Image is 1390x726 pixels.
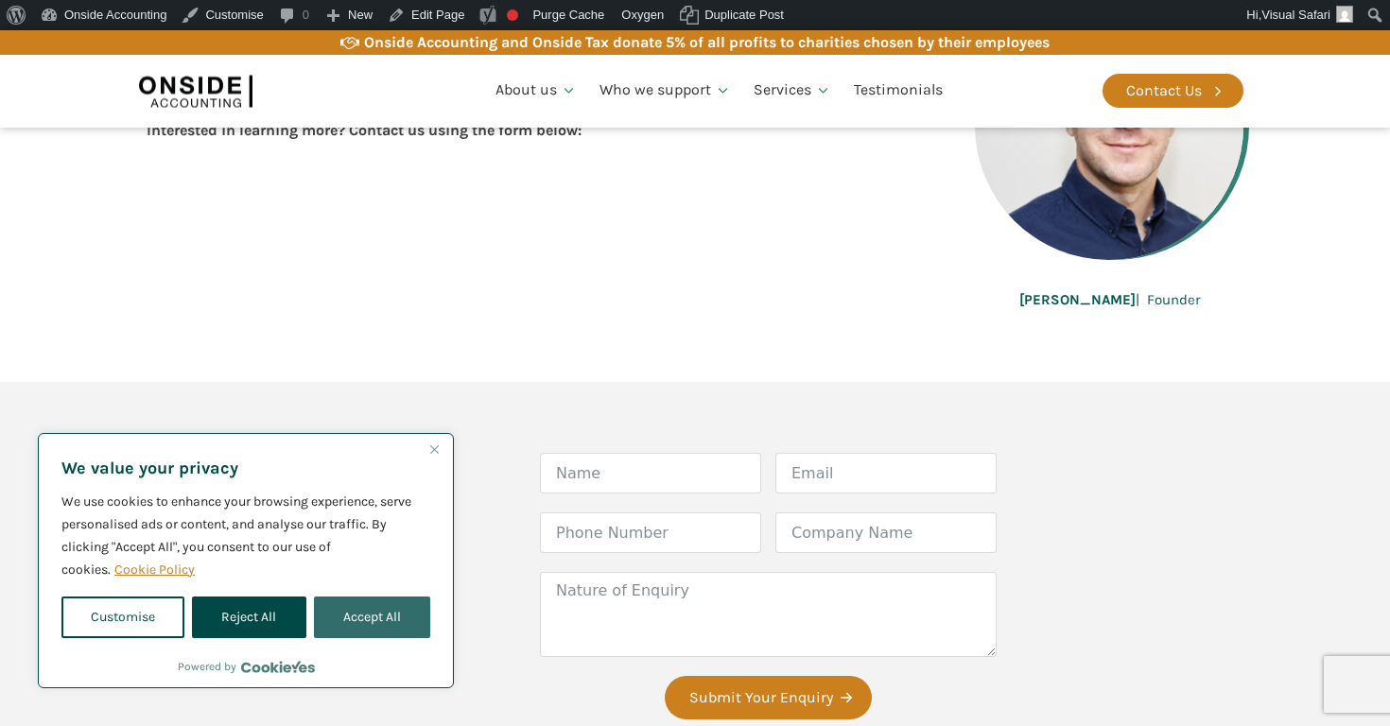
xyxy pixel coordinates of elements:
[540,512,761,553] input: Phone Number
[139,69,252,112] img: Onside Accounting
[147,118,582,143] div: Interested in learning more? Contact us using the form below:
[775,512,997,553] input: Company Name
[192,596,305,638] button: Reject All
[61,457,430,479] p: We value your privacy
[665,676,872,719] button: Submit Your Enquiry
[588,59,742,123] a: Who we support
[38,433,454,688] div: We value your privacy
[61,596,184,638] button: Customise
[241,661,315,673] a: Visit CookieYes website
[540,453,761,493] input: Name
[1019,291,1136,308] b: [PERSON_NAME]
[843,59,954,123] a: Testimonials
[484,59,588,123] a: About us
[314,596,430,638] button: Accept All
[775,453,997,493] input: Email
[364,30,1050,55] div: Onside Accounting and Onside Tax donate 5% of all profits to charities chosen by their employees
[507,9,518,21] div: Focus keyphrase not set
[742,59,843,123] a: Services
[540,572,997,657] textarea: Nature of Enquiry
[1103,74,1243,108] a: Contact Us
[423,438,445,460] button: Close
[61,491,430,581] p: We use cookies to enhance your browsing experience, serve personalised ads or content, and analys...
[178,657,315,676] div: Powered by
[1126,78,1202,103] div: Contact Us
[430,445,439,454] img: Close
[1261,8,1330,22] span: Visual Safari
[1019,288,1200,311] div: | Founder
[113,561,196,579] a: Cookie Policy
